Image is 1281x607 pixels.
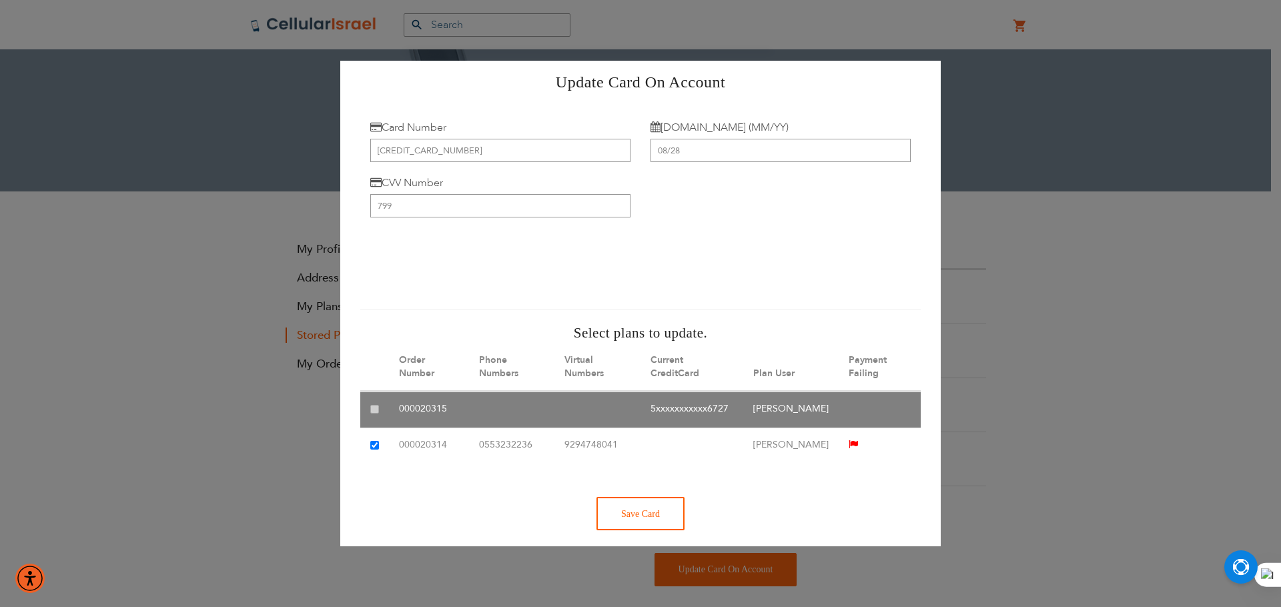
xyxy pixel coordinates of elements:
td: 9294748041 [554,428,640,464]
h2: Update Card On Account [350,71,931,93]
th: Virtual Numbers [554,344,640,391]
td: [PERSON_NAME] [743,428,839,464]
h4: Select plans to update. [360,324,921,344]
td: 0553232236 [469,428,554,464]
label: CVV Number [370,175,443,190]
div: Save Card [596,497,685,530]
div: Accessibility Menu [15,564,45,593]
th: Plan User [743,344,839,391]
th: Payment Failing [839,344,921,391]
label: Card Number [370,120,446,135]
label: [DOMAIN_NAME] (MM/YY) [651,120,789,135]
td: 000020314 [389,428,469,464]
iframe: To enrich screen reader interactions, please activate Accessibility in Grammarly extension settings [370,234,573,286]
th: Current CreditCard [640,344,743,391]
th: Phone Numbers [469,344,554,391]
th: Order Number [389,344,469,391]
